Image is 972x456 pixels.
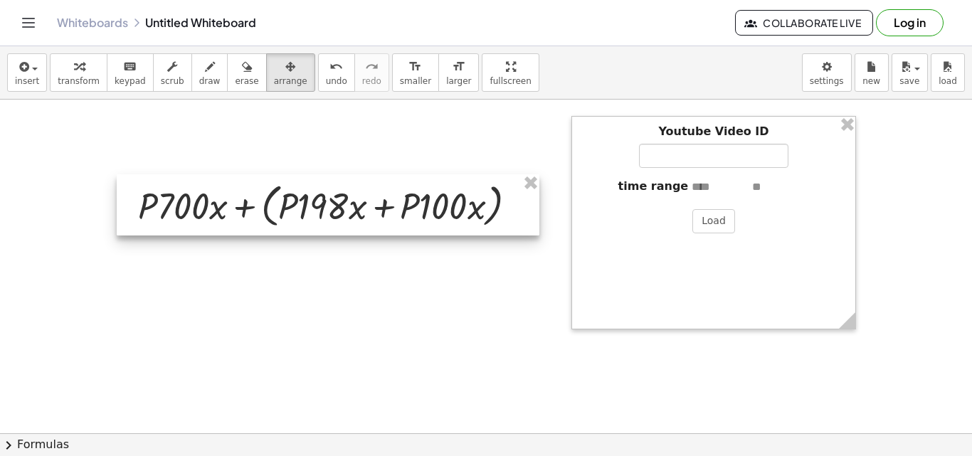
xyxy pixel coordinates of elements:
button: load [931,53,965,92]
span: transform [58,76,100,86]
button: scrub [153,53,192,92]
button: arrange [266,53,315,92]
button: fullscreen [482,53,539,92]
button: Toggle navigation [17,11,40,34]
button: draw [191,53,228,92]
button: transform [50,53,107,92]
button: Log in [876,9,944,36]
button: undoundo [318,53,355,92]
button: Collaborate Live [735,10,873,36]
span: save [899,76,919,86]
span: draw [199,76,221,86]
button: format_sizelarger [438,53,479,92]
span: insert [15,76,39,86]
a: Whiteboards [57,16,128,30]
button: keyboardkeypad [107,53,154,92]
button: format_sizesmaller [392,53,439,92]
span: arrange [274,76,307,86]
span: load [939,76,957,86]
i: undo [329,58,343,75]
span: smaller [400,76,431,86]
span: keypad [115,76,146,86]
button: new [855,53,889,92]
button: erase [227,53,266,92]
button: settings [802,53,852,92]
span: redo [362,76,381,86]
span: scrub [161,76,184,86]
button: save [892,53,928,92]
span: settings [810,76,844,86]
button: insert [7,53,47,92]
i: format_size [408,58,422,75]
span: new [862,76,880,86]
button: redoredo [354,53,389,92]
i: format_size [452,58,465,75]
span: fullscreen [490,76,531,86]
span: erase [235,76,258,86]
span: undo [326,76,347,86]
span: larger [446,76,471,86]
i: keyboard [123,58,137,75]
i: redo [365,58,379,75]
span: Collaborate Live [747,16,861,29]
